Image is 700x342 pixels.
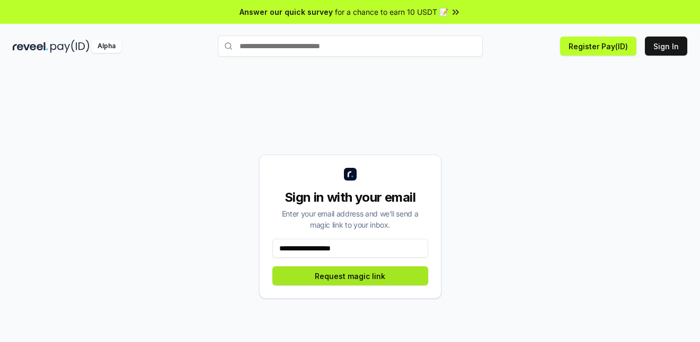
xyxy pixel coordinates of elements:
button: Sign In [645,37,687,56]
span: Answer our quick survey [240,6,333,17]
img: reveel_dark [13,40,48,53]
button: Register Pay(ID) [560,37,636,56]
img: logo_small [344,168,357,181]
button: Request magic link [272,266,428,285]
span: for a chance to earn 10 USDT 📝 [335,6,448,17]
div: Enter your email address and we’ll send a magic link to your inbox. [272,208,428,230]
img: pay_id [50,40,90,53]
div: Sign in with your email [272,189,428,206]
div: Alpha [92,40,121,53]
